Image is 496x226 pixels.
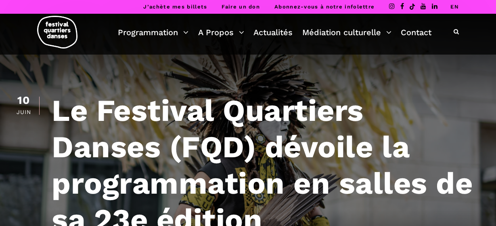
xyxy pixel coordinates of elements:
[198,25,244,39] a: A Propos
[401,25,431,39] a: Contact
[222,4,260,10] a: Faire un don
[118,25,188,39] a: Programmation
[274,4,375,10] a: Abonnez-vous à notre infolettre
[37,16,77,49] img: logo-fqd-med
[450,4,459,10] a: EN
[302,25,391,39] a: Médiation culturelle
[16,95,31,106] div: 10
[143,4,207,10] a: J’achète mes billets
[16,109,31,115] div: Juin
[253,25,293,39] a: Actualités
